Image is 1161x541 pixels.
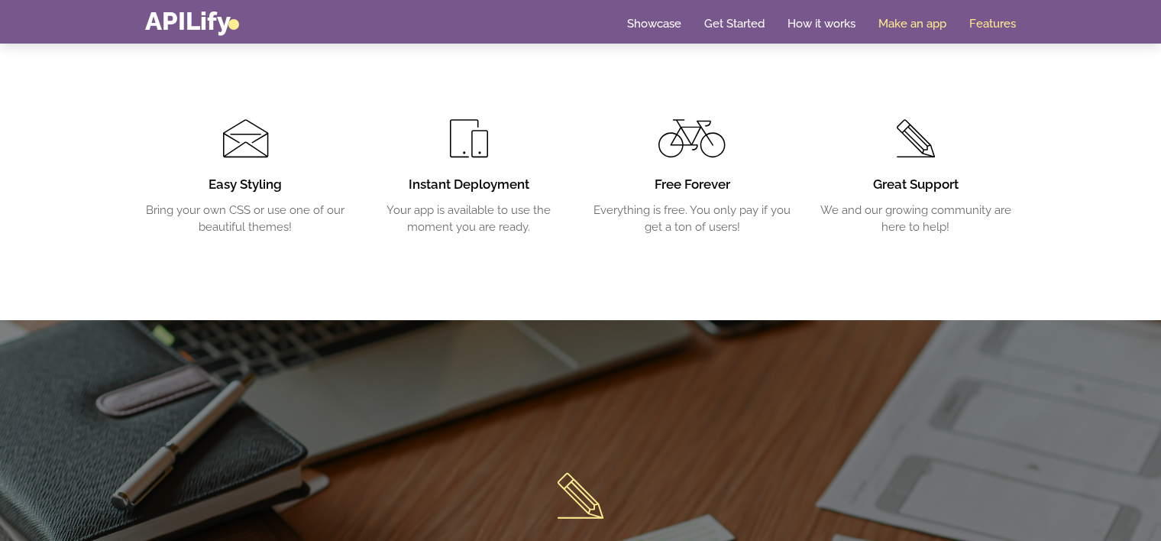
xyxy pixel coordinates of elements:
p: Everything is free. You only pay if you get a ton of users! [592,202,793,236]
p: We and our growing community are here to help! [816,202,1017,236]
h3: Easy Styling [145,176,346,194]
h3: Instant Deployment [369,176,570,194]
a: Make an app [878,16,946,31]
p: Your app is available to use the moment you are ready. [369,202,570,236]
a: APILify [145,6,239,36]
a: Features [969,16,1016,31]
a: Showcase [627,16,681,31]
h3: Great Support [816,176,1017,194]
a: How it works [787,16,855,31]
a: Get Started [704,16,765,31]
p: Bring your own CSS or use one of our beautiful themes! [145,202,346,236]
h3: Free Forever [592,176,793,194]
